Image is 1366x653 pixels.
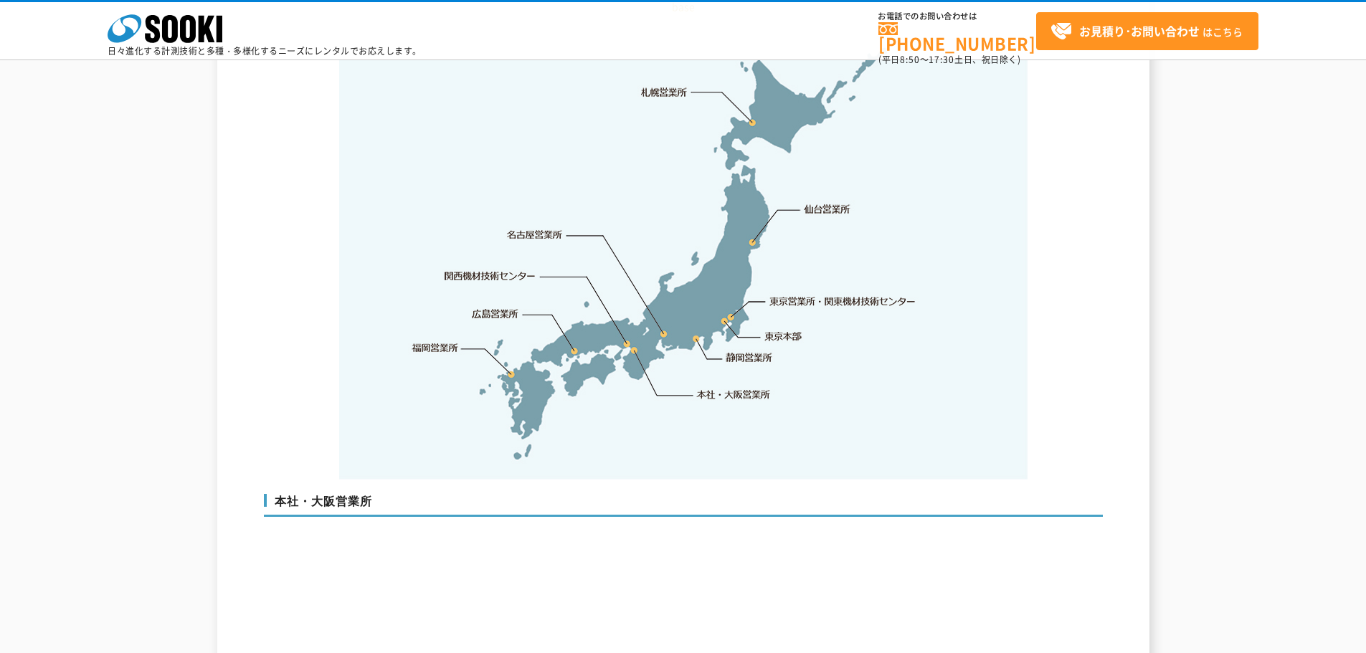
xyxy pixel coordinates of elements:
[412,340,458,355] a: 福岡営業所
[878,53,1020,66] span: (平日 ～ 土日、祝日除く)
[641,85,688,99] a: 札幌営業所
[473,306,519,320] a: 広島営業所
[929,53,954,66] span: 17:30
[264,494,1103,517] h3: 本社・大阪営業所
[878,22,1036,52] a: [PHONE_NUMBER]
[770,294,917,308] a: 東京営業所・関東機材技術センター
[1050,21,1243,42] span: はこちら
[765,330,802,344] a: 東京本部
[339,28,1028,480] img: 事業拠点一覧
[1036,12,1258,50] a: お見積り･お問い合わせはこちら
[507,228,563,242] a: 名古屋営業所
[900,53,920,66] span: 8:50
[445,269,536,283] a: 関西機材技術センター
[726,351,772,365] a: 静岡営業所
[108,47,422,55] p: 日々進化する計測技術と多種・多様化するニーズにレンタルでお応えします。
[804,202,850,216] a: 仙台営業所
[1079,22,1200,39] strong: お見積り･お問い合わせ
[878,12,1036,21] span: お電話でのお問い合わせは
[696,387,771,401] a: 本社・大阪営業所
